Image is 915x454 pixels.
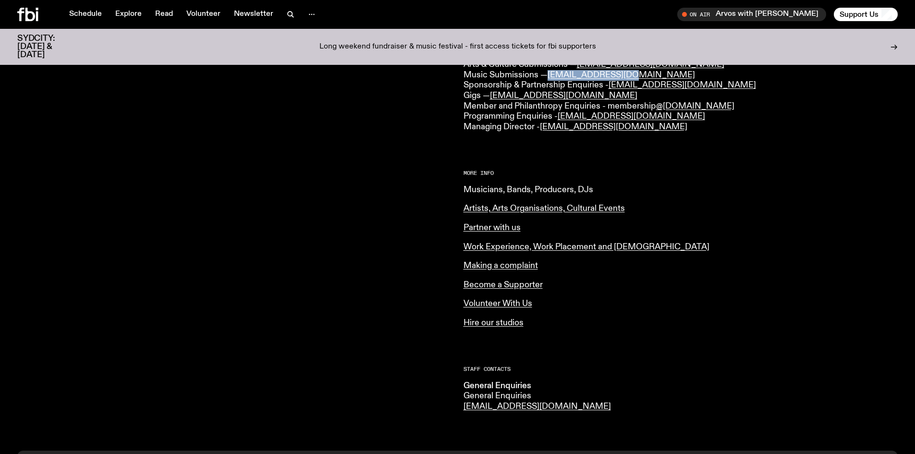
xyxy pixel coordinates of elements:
[464,367,898,372] h2: Staff Contacts
[319,43,596,51] p: Long weekend fundraiser & music festival - first access tickets for fbi supporters
[464,299,532,308] a: Volunteer With Us
[677,8,826,21] button: On AirArvos with [PERSON_NAME]
[490,91,637,100] a: [EMAIL_ADDRESS][DOMAIN_NAME]
[181,8,226,21] a: Volunteer
[464,243,709,251] a: Work Experience, Work Placement and [DEMOGRAPHIC_DATA]
[63,8,108,21] a: Schedule
[149,8,179,21] a: Read
[464,185,593,194] a: Musicians, Bands, Producers, DJs
[656,102,734,110] a: @[DOMAIN_NAME]
[464,402,611,411] a: [EMAIL_ADDRESS][DOMAIN_NAME]
[464,49,898,133] p: General Enquiries — Arts & Culture Submissions — Music Submissions — Sponsorship & Partnership En...
[609,81,756,89] a: [EMAIL_ADDRESS][DOMAIN_NAME]
[540,123,687,131] a: [EMAIL_ADDRESS][DOMAIN_NAME]
[464,381,619,392] h3: General Enquiries
[548,71,695,79] a: [EMAIL_ADDRESS][DOMAIN_NAME]
[464,204,625,213] a: Artists, Arts Organisations, Cultural Events
[228,8,279,21] a: Newsletter
[464,261,538,270] a: Making a complaint
[464,281,543,289] a: Become a Supporter
[558,112,705,121] a: [EMAIL_ADDRESS][DOMAIN_NAME]
[464,319,524,327] a: Hire our studios
[17,35,79,59] h3: SYDCITY: [DATE] & [DATE]
[110,8,147,21] a: Explore
[840,10,878,19] span: Support Us
[834,8,898,21] button: Support Us
[464,223,521,232] a: Partner with us
[464,391,619,402] h4: General Enquiries
[464,171,898,176] h2: More Info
